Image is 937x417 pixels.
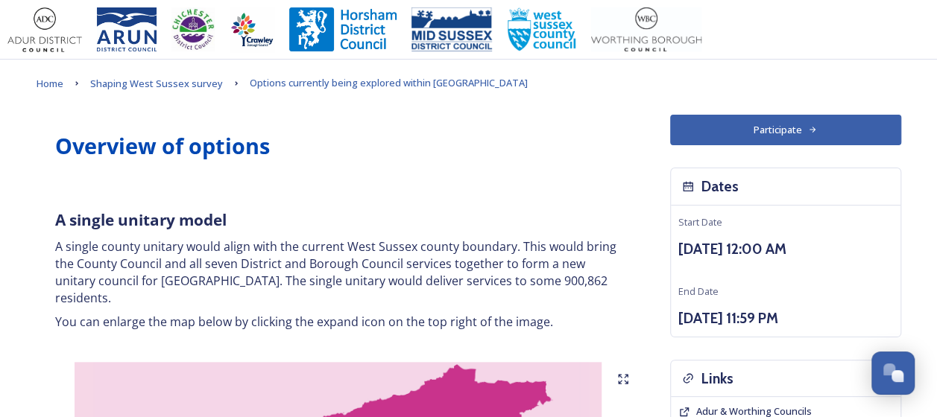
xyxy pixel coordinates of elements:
h3: [DATE] 12:00 AM [678,238,893,260]
a: Shaping West Sussex survey [90,74,223,92]
img: Horsham%20DC%20Logo.jpg [289,7,397,52]
p: A single county unitary would align with the current West Sussex county boundary. This would brin... [55,238,622,306]
img: 150ppimsdc%20logo%20blue.png [411,7,492,52]
img: Worthing_Adur%20%281%29.jpg [591,7,701,52]
img: CDC%20Logo%20-%20you%20may%20have%20a%20better%20version.jpg [171,7,215,52]
h3: Dates [701,176,739,197]
img: WSCCPos-Spot-25mm.jpg [507,7,577,52]
img: Arun%20District%20Council%20logo%20blue%20CMYK.jpg [97,7,157,52]
h3: [DATE] 11:59 PM [678,308,893,329]
strong: A single unitary model [55,209,227,230]
a: Home [37,74,63,92]
span: Shaping West Sussex survey [90,77,223,90]
img: Adur%20logo%20%281%29.jpeg [7,7,82,52]
span: Options currently being explored within [GEOGRAPHIC_DATA] [250,76,528,89]
h3: Links [701,368,733,389]
button: Open Chat [871,351,915,395]
strong: Overview of options [55,131,270,160]
span: Home [37,77,63,90]
button: Participate [670,115,901,145]
p: You can enlarge the map below by clicking the expand icon on the top right of the image. [55,313,622,331]
span: End Date [678,284,719,298]
img: Crawley%20BC%20logo.jpg [230,7,274,52]
span: Start Date [678,215,722,229]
